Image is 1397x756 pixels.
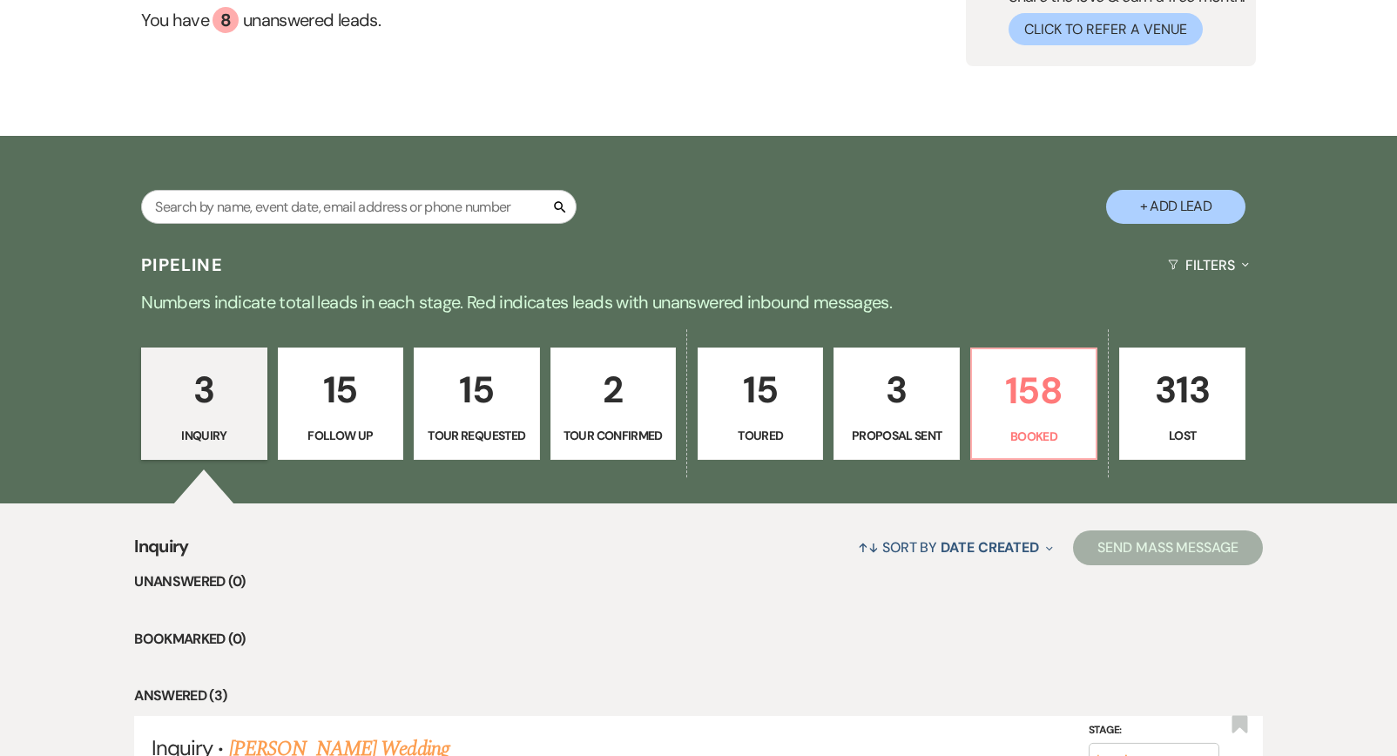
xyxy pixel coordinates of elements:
a: 15Follow Up [278,348,403,461]
p: Numbers indicate total leads in each stage. Red indicates leads with unanswered inbound messages. [71,288,1326,316]
li: Answered (3) [134,685,1263,707]
p: 15 [425,361,528,419]
label: Stage: [1089,720,1219,739]
span: Inquiry [134,533,189,570]
a: 313Lost [1119,348,1245,461]
p: Booked [982,427,1085,446]
p: 158 [982,361,1085,420]
p: 15 [289,361,392,419]
button: Send Mass Message [1073,530,1263,565]
p: 313 [1130,361,1233,419]
a: 15Toured [698,348,823,461]
a: 2Tour Confirmed [550,348,676,461]
p: 3 [845,361,948,419]
div: 8 [213,7,239,33]
button: Sort By Date Created [851,524,1060,570]
p: Toured [709,426,812,445]
p: 2 [562,361,665,419]
p: Inquiry [152,426,255,445]
a: 3Inquiry [141,348,267,461]
a: 15Tour Requested [414,348,539,461]
p: Follow Up [289,426,392,445]
a: 3Proposal Sent [833,348,959,461]
span: ↑↓ [858,538,879,557]
a: 158Booked [970,348,1097,461]
p: 3 [152,361,255,419]
input: Search by name, event date, email address or phone number [141,190,577,224]
button: Filters [1161,242,1256,288]
p: Tour Requested [425,426,528,445]
li: Unanswered (0) [134,570,1263,593]
p: Lost [1130,426,1233,445]
button: Click to Refer a Venue [1009,13,1203,45]
h3: Pipeline [141,253,223,277]
span: Date Created [941,538,1039,557]
a: You have 8 unanswered leads. [141,7,774,33]
p: Tour Confirmed [562,426,665,445]
p: Proposal Sent [845,426,948,445]
button: + Add Lead [1106,190,1245,224]
li: Bookmarked (0) [134,628,1263,651]
p: 15 [709,361,812,419]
